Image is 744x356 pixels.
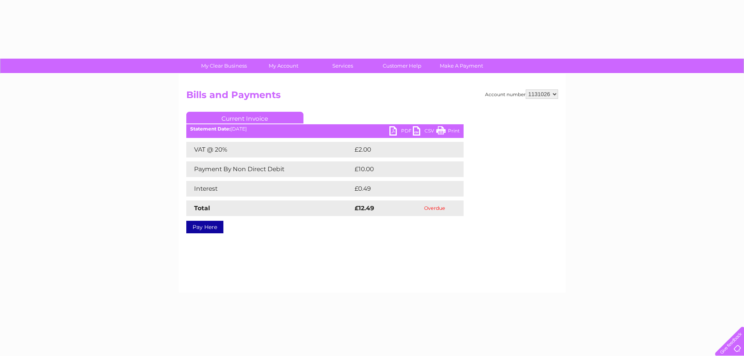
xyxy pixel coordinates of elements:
a: PDF [389,126,413,138]
a: Print [436,126,460,138]
a: CSV [413,126,436,138]
a: Services [310,59,375,73]
td: Overdue [406,200,464,216]
h2: Bills and Payments [186,89,558,104]
div: [DATE] [186,126,464,132]
td: £2.00 [353,142,446,157]
a: Current Invoice [186,112,303,123]
td: £0.49 [353,181,446,197]
strong: Total [194,204,210,212]
td: Payment By Non Direct Debit [186,161,353,177]
a: My Account [251,59,316,73]
strong: £12.49 [355,204,374,212]
td: VAT @ 20% [186,142,353,157]
td: Interest [186,181,353,197]
td: £10.00 [353,161,448,177]
b: Statement Date: [190,126,230,132]
div: Account number [485,89,558,99]
a: Pay Here [186,221,223,233]
a: Customer Help [370,59,434,73]
a: Make A Payment [429,59,494,73]
a: My Clear Business [192,59,256,73]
